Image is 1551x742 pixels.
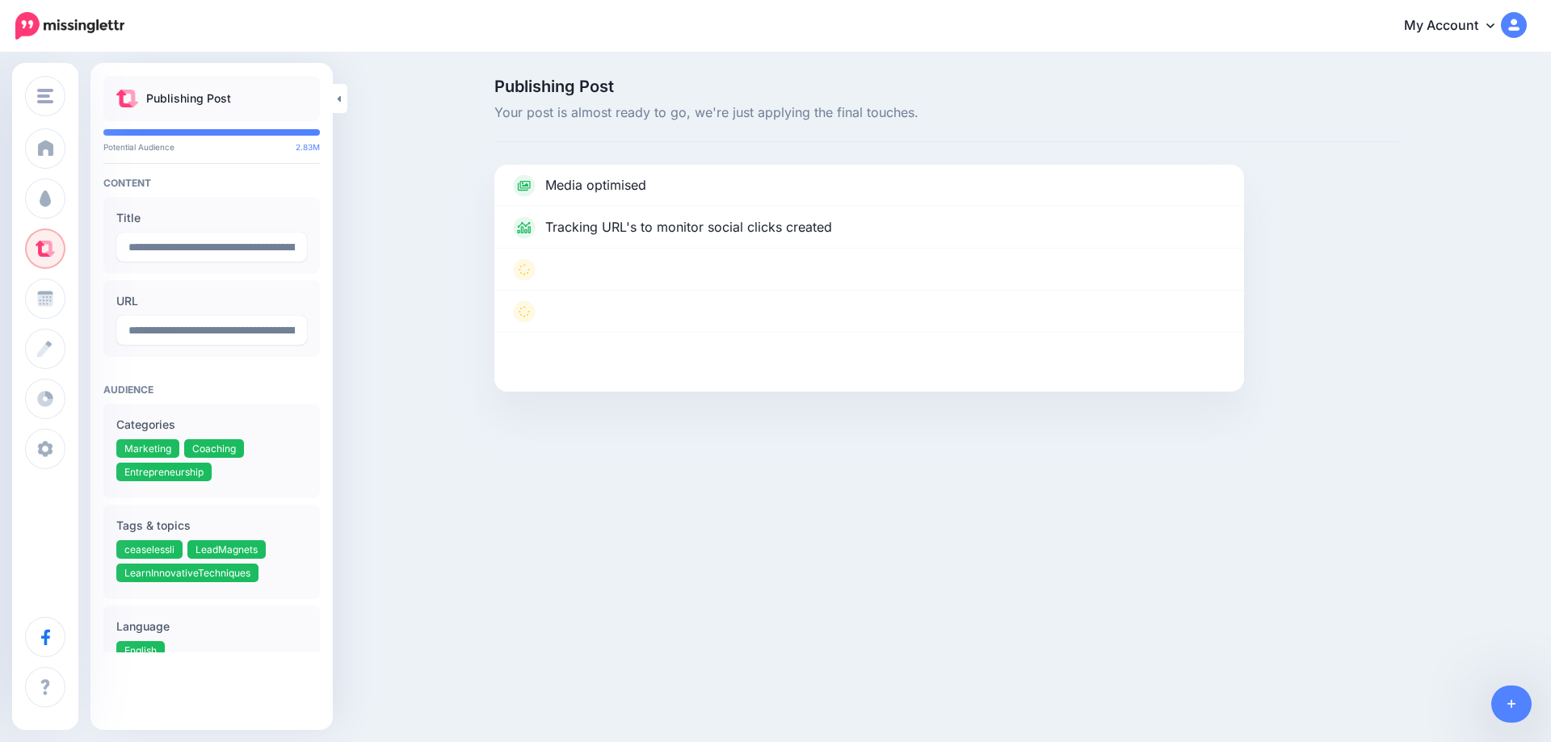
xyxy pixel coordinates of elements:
[103,177,320,189] h4: Content
[545,217,832,238] p: Tracking URL's to monitor social clicks created
[15,12,124,40] img: Missinglettr
[195,543,258,555] span: LeadMagnets
[124,543,174,555] span: ceaselessli
[37,89,53,103] img: menu.png
[124,567,250,579] span: LearnInnovativeTechniques
[192,442,236,455] span: Coaching
[494,78,1399,94] span: Publishing Post
[494,103,1399,124] span: Your post is almost ready to go, we're just applying the final touches.
[116,291,307,311] label: URL
[116,208,307,228] label: Title
[146,89,231,108] p: Publishing Post
[124,644,157,656] span: English
[103,384,320,396] h4: Audience
[545,175,646,196] p: Media optimised
[124,466,204,478] span: Entrepreneurship
[296,142,320,152] span: 2.83M
[124,442,171,455] span: Marketing
[116,415,307,434] label: Categories
[116,90,138,107] img: curate.png
[1388,6,1527,46] a: My Account
[116,617,307,636] label: Language
[103,142,320,152] p: Potential Audience
[116,516,307,535] label: Tags & topics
